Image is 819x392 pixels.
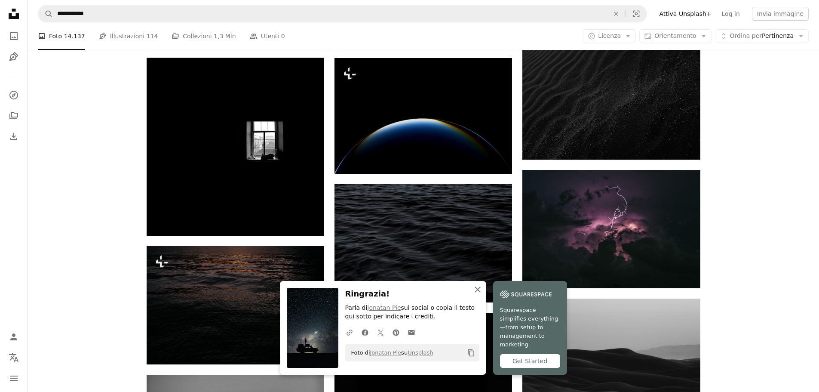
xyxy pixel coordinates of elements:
img: file-1747939142011-51e5cc87e3c9 [500,288,552,301]
button: Menu [5,370,22,387]
a: uno sfondo nero con un arcobaleno nel mezzo [334,112,512,120]
span: Orientamento [654,32,696,39]
a: Jonatan Pie [370,349,402,356]
img: specchio d'acqua foto [334,184,512,302]
div: Get Started [500,354,560,368]
a: fotografia di tempesta di fulmini [522,225,700,233]
a: Illustrazioni 114 [99,22,158,50]
a: onda di sabbia grigia [522,96,700,104]
a: Condividi su Pinterest [388,324,404,341]
span: Licenza [598,32,621,39]
a: Log in [717,7,745,21]
button: Elimina [607,6,626,22]
button: Ordina perPertinenza [715,29,809,43]
a: Condividi su Twitter [373,324,388,341]
a: Cronologia download [5,128,22,145]
a: Esplora [5,86,22,104]
button: Cerca su Unsplash [38,6,53,22]
a: Home — Unsplash [5,5,22,24]
button: Ricerca visiva [626,6,647,22]
a: Foto [5,28,22,45]
button: Invia immagine [752,7,809,21]
a: Condividi su Facebook [357,324,373,341]
button: Licenza [583,29,636,43]
a: Squarespace simplifies everything—from setup to management to marketing.Get Started [493,281,567,375]
a: Unsplash [408,349,433,356]
a: Collezioni 1,3 Mln [172,22,236,50]
button: Lingua [5,349,22,366]
span: Foto di su [347,346,433,360]
img: uno sfondo nero con un arcobaleno nel mezzo [334,58,512,174]
a: Il sole sta tramontando sull'acqua nell'oceano [147,301,324,309]
span: Ordina per [730,32,762,39]
img: finestra chiusa con pannello di vetro all'interno della camera oscura [147,58,324,235]
button: Orientamento [639,29,711,43]
span: 114 [147,31,158,41]
a: Jonatan Pie [367,304,401,311]
form: Trova visual in tutto il sito [38,5,647,22]
img: Il sole sta tramontando sull'acqua nell'oceano [147,246,324,364]
a: Attiva Unsplash+ [654,7,716,21]
a: Utenti 0 [250,22,285,50]
span: 0 [281,31,285,41]
img: onda di sabbia grigia [522,41,700,160]
a: Condividi per email [404,324,419,341]
a: finestra chiusa con pannello di vetro all'interno della camera oscura [147,142,324,150]
span: Pertinenza [730,32,794,40]
a: Collezioni [5,107,22,124]
img: fotografia di tempesta di fulmini [522,170,700,288]
h3: Ringrazia! [345,288,479,300]
span: 1,3 Mln [214,31,236,41]
a: specchio d'acqua foto [334,239,512,247]
a: Illustrazioni [5,48,22,65]
span: Squarespace simplifies everything—from setup to management to marketing. [500,306,560,349]
a: Accedi / Registrati [5,328,22,346]
button: Copia negli appunti [464,346,479,360]
p: Parla di sui social o copia il testo qui sotto per indicare i crediti. [345,304,479,321]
